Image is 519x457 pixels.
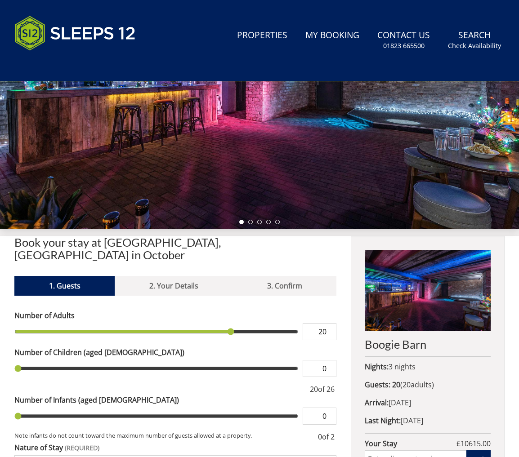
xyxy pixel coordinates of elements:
p: [DATE] [365,415,491,426]
img: Sleeps 12 [14,11,136,56]
strong: Last Night: [365,416,401,426]
h2: Book your stay at [GEOGRAPHIC_DATA], [GEOGRAPHIC_DATA] in October [14,236,336,261]
small: Check Availability [448,41,501,50]
iframe: Customer reviews powered by Trustpilot [10,61,104,69]
h2: Boogie Barn [365,338,491,351]
strong: 20 [392,380,400,390]
label: Nature of Stay [14,442,336,453]
p: [DATE] [365,397,491,408]
div: of 26 [308,384,336,395]
a: 1. Guests [14,276,115,296]
label: Number of Adults [14,310,336,321]
strong: Nights: [365,362,389,372]
span: adult [403,380,432,390]
a: 3. Confirm [233,276,336,296]
span: s [428,380,432,390]
span: 20 [403,380,411,390]
strong: Arrival: [365,398,389,408]
strong: Your Stay [365,438,456,449]
span: 20 [310,384,318,394]
span: 10615.00 [461,439,491,448]
p: 3 nights [365,361,491,372]
small: 01823 665500 [383,41,425,50]
div: of 2 [316,431,336,442]
a: Contact Us01823 665500 [374,26,434,55]
a: 2. Your Details [115,276,233,296]
strong: Guests: [365,380,390,390]
small: Note infants do not count toward the maximum number of guests allowed at a property. [14,431,316,442]
img: An image of 'Boogie Barn' [365,250,491,331]
span: 0 [318,432,322,442]
a: Properties [233,26,291,46]
label: Number of Infants (aged [DEMOGRAPHIC_DATA]) [14,395,336,405]
a: SearchCheck Availability [444,26,505,55]
label: Number of Children (aged [DEMOGRAPHIC_DATA]) [14,347,336,358]
span: £ [456,438,491,449]
span: ( ) [392,380,434,390]
a: My Booking [302,26,363,46]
